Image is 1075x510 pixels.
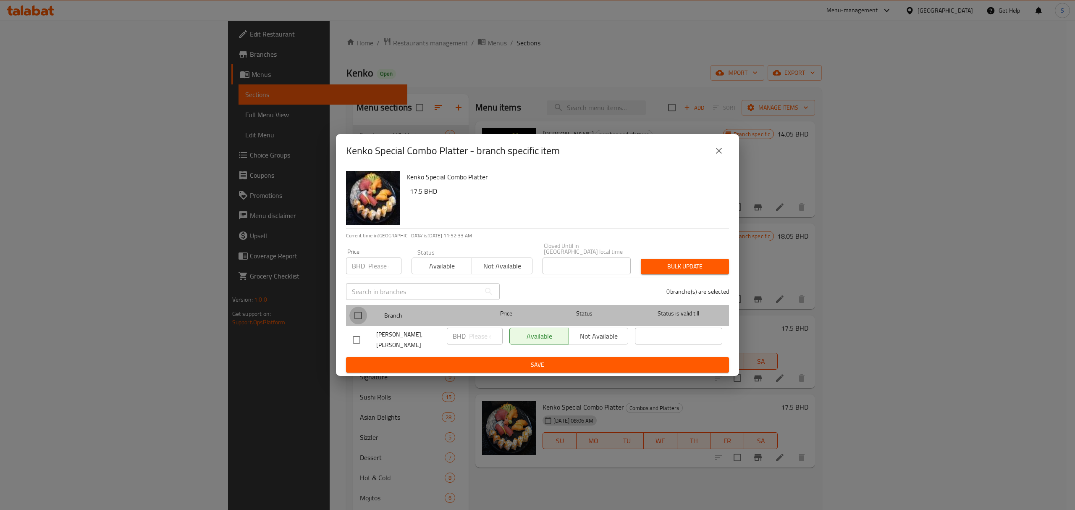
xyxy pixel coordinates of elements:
[346,283,480,300] input: Search in branches
[346,357,729,373] button: Save
[352,261,365,271] p: BHD
[469,328,503,344] input: Please enter price
[346,171,400,225] img: Kenko Special Combo Platter
[641,259,729,274] button: Bulk update
[666,287,729,296] p: 0 branche(s) are selected
[475,260,529,272] span: Not available
[541,308,628,319] span: Status
[415,260,469,272] span: Available
[353,360,722,370] span: Save
[384,310,472,321] span: Branch
[478,308,534,319] span: Price
[368,258,401,274] input: Please enter price
[453,331,466,341] p: BHD
[346,232,729,239] p: Current time in [GEOGRAPHIC_DATA] is [DATE] 11:52:33 AM
[346,144,560,158] h2: Kenko Special Combo Platter - branch specific item
[406,171,722,183] h6: Kenko Special Combo Platter
[648,261,722,272] span: Bulk update
[410,185,722,197] h6: 17.5 BHD
[709,141,729,161] button: close
[635,308,722,319] span: Status is valid till
[412,258,472,274] button: Available
[472,258,532,274] button: Not available
[376,329,440,350] span: [PERSON_NAME], [PERSON_NAME]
